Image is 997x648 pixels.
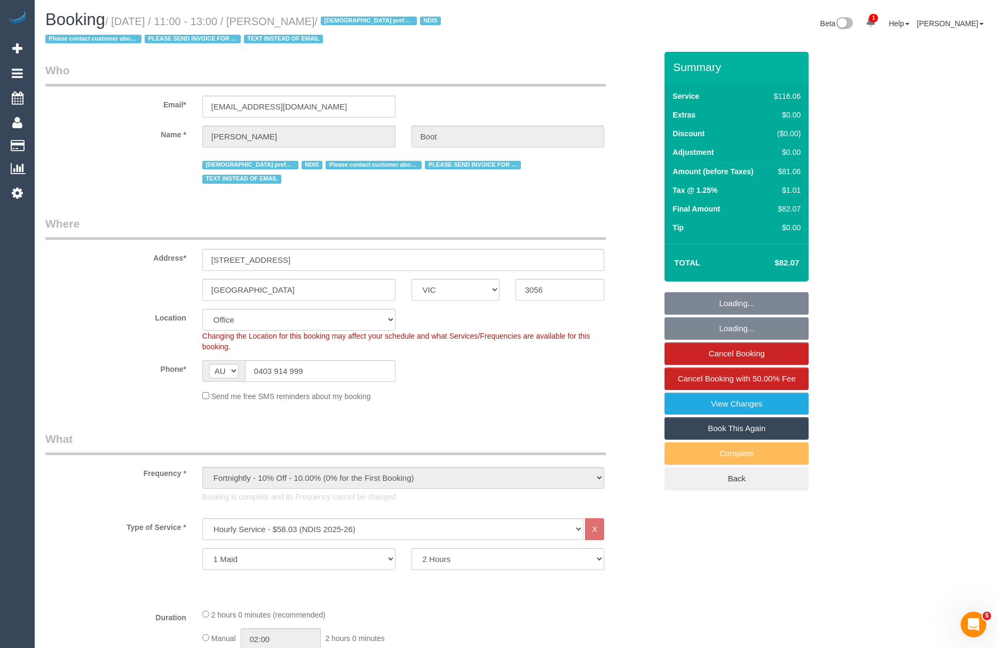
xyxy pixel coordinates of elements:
[664,368,809,390] a: Cancel Booking with 50.00% Fee
[6,11,28,26] img: Automaid Logo
[45,10,105,29] span: Booking
[664,417,809,440] a: Book This Again
[869,14,878,22] span: 1
[770,110,801,120] div: $0.00
[37,608,194,623] label: Duration
[672,222,684,233] label: Tip
[245,360,395,382] input: Phone*
[202,96,395,118] input: Email*
[412,126,605,147] input: Last Name*
[211,392,371,401] span: Send me free SMS reminders about my booking
[674,258,700,267] strong: Total
[202,126,395,147] input: First Name*
[326,161,422,169] span: Please contact customer about covers
[983,612,991,620] span: 5
[770,147,801,158] div: $0.00
[37,96,194,110] label: Email*
[45,216,606,240] legend: Where
[860,11,881,34] a: 1
[672,166,753,177] label: Amount (before Taxes)
[244,35,323,43] span: TEXT INSTEAD OF EMAIL
[202,491,605,502] p: Booking is complete and its Frequency cannot be changed
[425,161,521,169] span: PLEASE SEND INVOICE FOR NDIS
[770,128,801,139] div: ($0.00)
[672,185,717,196] label: Tax @ 1.25%
[202,279,395,301] input: Suburb*
[420,17,441,25] span: NDIS
[45,35,141,43] span: Please contact customer about covers
[673,61,803,73] h3: Summary
[516,279,604,301] input: Post Code*
[302,161,322,169] span: NDIS
[37,518,194,533] label: Type of Service *
[325,634,384,643] span: 2 hours 0 minutes
[45,63,606,87] legend: Who
[678,374,796,383] span: Cancel Booking with 50.00% Fee
[37,249,194,263] label: Address*
[37,360,194,374] label: Phone*
[742,259,799,268] h4: $82.07
[672,110,695,120] label: Extras
[202,161,298,169] span: [DEMOGRAPHIC_DATA] prefered
[664,393,809,415] a: View Changes
[961,612,986,637] iframe: Intercom live chat
[202,332,590,351] span: Changing the Location for this booking may affect your schedule and what Services/Frequencies are...
[321,17,417,25] span: [DEMOGRAPHIC_DATA] prefered
[770,166,801,177] div: $81.06
[889,19,909,28] a: Help
[770,91,801,102] div: $116.06
[770,185,801,196] div: $1.01
[672,128,705,139] label: Discount
[917,19,984,28] a: [PERSON_NAME]
[45,431,606,455] legend: What
[770,204,801,214] div: $82.07
[770,222,801,233] div: $0.00
[37,464,194,479] label: Frequency *
[672,147,714,158] label: Adjustment
[202,175,281,183] span: TEXT INSTEAD OF EMAIL
[45,15,444,45] small: / [DATE] / 11:00 - 13:00 / [PERSON_NAME]
[37,126,194,140] label: Name *
[211,611,326,619] span: 2 hours 0 minutes (recommended)
[664,467,809,490] a: Back
[664,342,809,365] a: Cancel Booking
[672,204,720,214] label: Final Amount
[211,634,236,643] span: Manual
[835,17,853,31] img: New interface
[820,19,853,28] a: Beta
[145,35,241,43] span: PLEASE SEND INVOICE FOR NDIS
[672,91,699,102] label: Service
[37,309,194,323] label: Location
